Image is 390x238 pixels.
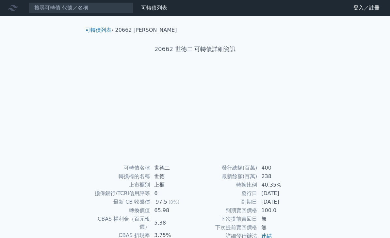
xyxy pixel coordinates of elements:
td: 上市櫃別 [88,181,150,189]
td: 最新 CB 收盤價 [88,198,150,206]
td: 5.38 [150,215,195,231]
td: 轉換比例 [195,181,257,189]
td: 世德 [150,172,195,181]
a: 可轉債列表 [141,5,167,11]
td: 擔保銀行/TCRI信用評等 [88,189,150,198]
td: [DATE] [257,198,302,206]
td: 100.0 [257,206,302,215]
td: 下次提前賣回日 [195,215,257,223]
span: (0%) [169,199,179,205]
td: 238 [257,172,302,181]
td: 上櫃 [150,181,195,189]
td: 轉換標的名稱 [88,172,150,181]
td: 無 [257,223,302,232]
td: 40.35% [257,181,302,189]
td: 無 [257,215,302,223]
td: 6 [150,189,195,198]
td: [DATE] [257,189,302,198]
td: CBAS 權利金（百元報價） [88,215,150,231]
h1: 20662 世德二 可轉債詳細資訊 [80,45,310,54]
input: 搜尋可轉債 代號／名稱 [29,2,133,13]
td: 400 [257,164,302,172]
td: 發行總額(百萬) [195,164,257,172]
td: 65.98 [150,206,195,215]
li: 20662 [PERSON_NAME] [115,26,177,34]
td: 發行日 [195,189,257,198]
li: › [85,26,113,34]
td: 最新餘額(百萬) [195,172,257,181]
a: 登入／註冊 [348,3,385,13]
td: 到期日 [195,198,257,206]
a: 可轉債列表 [85,27,111,33]
td: 轉換價值 [88,206,150,215]
td: 下次提前賣回價格 [195,223,257,232]
td: 可轉債名稱 [88,164,150,172]
div: 97.5 [154,198,169,206]
td: 到期賣回價格 [195,206,257,215]
td: 世德二 [150,164,195,172]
